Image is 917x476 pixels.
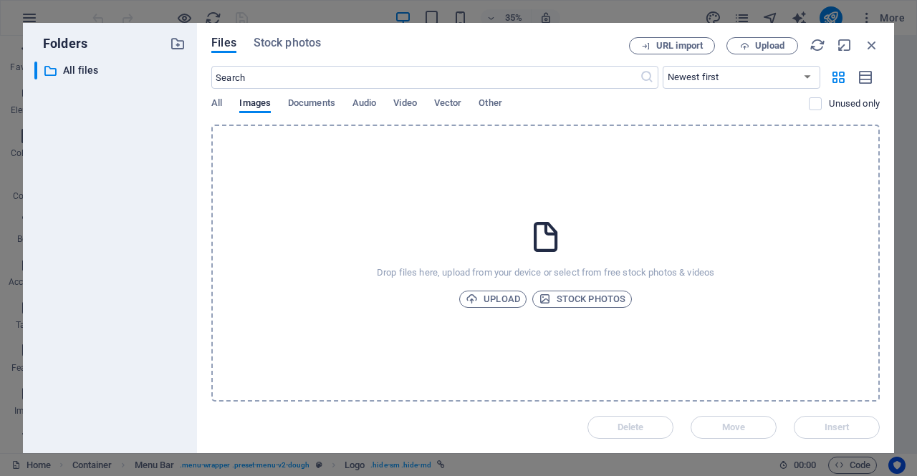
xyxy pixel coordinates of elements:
p: Folders [34,34,87,53]
i: Create new folder [170,36,186,52]
i: Minimize [837,37,853,53]
span: Vector [434,94,462,115]
span: URL import [656,42,703,50]
span: Upload [755,42,784,50]
span: Stock photos [539,291,625,308]
span: Stock photos [254,34,321,52]
button: Upload [459,291,527,308]
span: Audio [352,94,376,115]
span: Other [479,94,501,115]
p: All files [63,62,159,79]
p: Displays only files that are not in use on the website. Files added during this session can still... [829,97,880,110]
span: Files [211,34,236,52]
button: Upload [726,37,798,54]
span: Documents [288,94,335,115]
i: Reload [810,37,825,53]
button: Stock photos [532,291,632,308]
p: Drop files here, upload from your device or select from free stock photos & videos [377,266,714,279]
div: ​ [34,62,37,79]
i: Close [864,37,880,53]
input: Search [211,66,639,89]
span: All [211,94,222,115]
button: URL import [629,37,715,54]
span: Video [393,94,416,115]
span: Images [239,94,271,115]
span: Upload [466,291,520,308]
